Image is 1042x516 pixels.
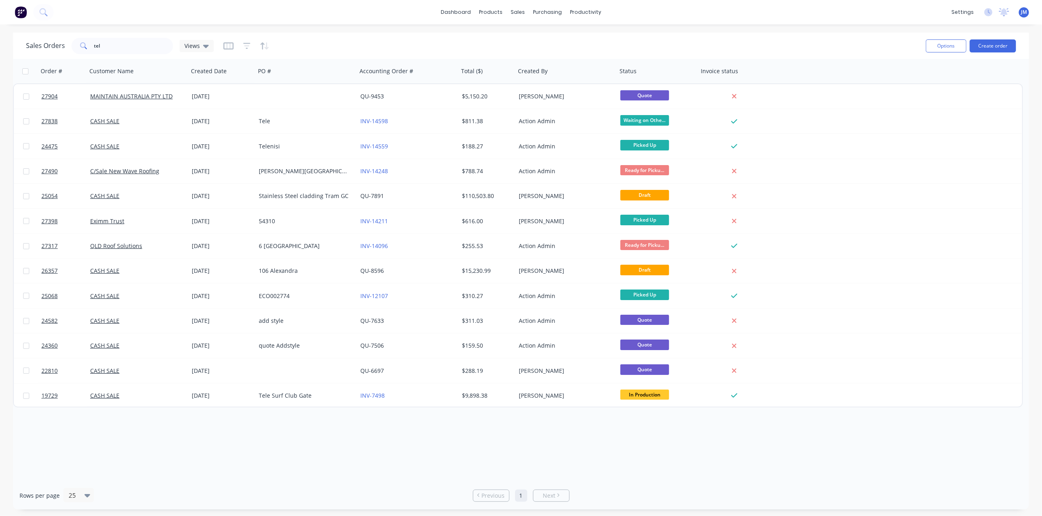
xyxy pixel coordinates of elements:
[1021,9,1027,16] span: JM
[360,242,388,250] a: INV-14096
[41,109,90,133] a: 27838
[529,6,566,18] div: purchasing
[90,242,142,250] a: QLD Roof Solutions
[543,492,555,500] span: Next
[41,217,58,225] span: 27398
[41,367,58,375] span: 22810
[947,6,978,18] div: settings
[258,67,271,75] div: PO #
[360,217,388,225] a: INV-14211
[360,142,388,150] a: INV-14559
[259,117,349,125] div: Tele
[519,367,609,375] div: [PERSON_NAME]
[41,234,90,258] a: 27317
[259,217,349,225] div: 54310
[462,217,510,225] div: $616.00
[41,142,58,150] span: 24475
[41,92,58,100] span: 27904
[519,292,609,300] div: Action Admin
[620,340,669,350] span: Quote
[41,392,58,400] span: 19729
[519,242,609,250] div: Action Admin
[89,67,134,75] div: Customer Name
[15,6,27,18] img: Factory
[192,367,252,375] div: [DATE]
[360,392,385,399] a: INV-7498
[620,190,669,200] span: Draft
[41,167,58,175] span: 27490
[41,67,62,75] div: Order #
[620,290,669,300] span: Picked Up
[192,317,252,325] div: [DATE]
[41,383,90,408] a: 19729
[26,42,65,50] h1: Sales Orders
[620,140,669,150] span: Picked Up
[620,90,669,100] span: Quote
[360,367,384,374] a: QU-6697
[620,364,669,374] span: Quote
[519,192,609,200] div: [PERSON_NAME]
[360,92,384,100] a: QU-9453
[620,165,669,175] span: Ready for Picku...
[41,342,58,350] span: 24360
[41,292,58,300] span: 25068
[360,167,388,175] a: INV-14248
[41,359,90,383] a: 22810
[620,315,669,325] span: Quote
[462,92,510,100] div: $5,150.20
[620,67,637,75] div: Status
[437,6,475,18] a: dashboard
[533,492,569,500] a: Next page
[470,490,573,502] ul: Pagination
[519,217,609,225] div: [PERSON_NAME]
[90,142,119,150] a: CASH SALE
[90,217,124,225] a: Eximm Trust
[970,39,1016,52] button: Create order
[192,167,252,175] div: [DATE]
[41,242,58,250] span: 27317
[462,267,510,275] div: $15,230.99
[473,492,509,500] a: Previous page
[41,309,90,333] a: 24582
[926,39,966,52] button: Options
[259,242,349,250] div: 6 [GEOGRAPHIC_DATA]
[90,392,119,399] a: CASH SALE
[360,67,413,75] div: Accounting Order #
[462,117,510,125] div: $811.38
[192,192,252,200] div: [DATE]
[259,342,349,350] div: quote Addstyle
[360,317,384,324] a: QU-7633
[90,92,173,100] a: MAINTAIN AUSTRALIA PTY LTD
[462,292,510,300] div: $310.27
[259,267,349,275] div: 106 Alexandra
[360,342,384,349] a: QU-7506
[462,167,510,175] div: $788.74
[620,215,669,225] span: Picked Up
[360,267,384,274] a: QU-8596
[519,342,609,350] div: Action Admin
[462,342,510,350] div: $159.50
[519,167,609,175] div: Action Admin
[41,134,90,159] a: 24475
[41,192,58,200] span: 25054
[518,67,548,75] div: Created By
[192,267,252,275] div: [DATE]
[360,192,384,200] a: QU-7891
[461,67,483,75] div: Total ($)
[192,242,252,250] div: [DATE]
[620,115,669,125] span: Waiting on Othe...
[41,184,90,208] a: 25054
[41,117,58,125] span: 27838
[701,67,738,75] div: Invoice status
[41,159,90,183] a: 27490
[41,259,90,283] a: 26357
[360,292,388,300] a: INV-12107
[259,192,349,200] div: Stainless Steel cladding Tram GC
[620,390,669,400] span: In Production
[507,6,529,18] div: sales
[620,265,669,275] span: Draft
[192,342,252,350] div: [DATE]
[360,117,388,125] a: INV-14598
[515,490,527,502] a: Page 1 is your current page
[259,392,349,400] div: Tele Surf Club Gate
